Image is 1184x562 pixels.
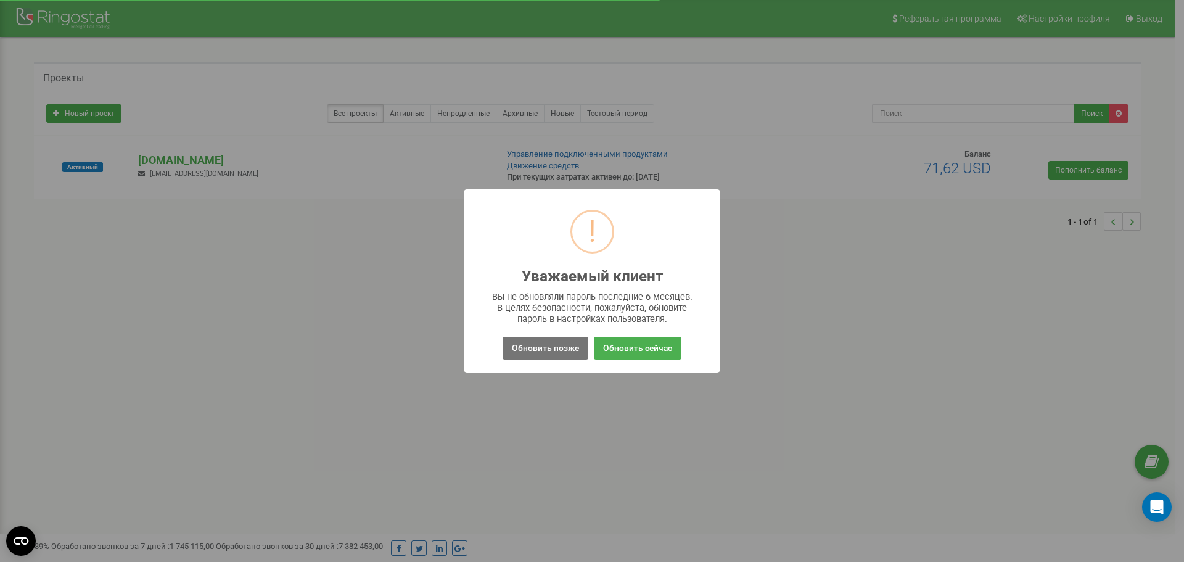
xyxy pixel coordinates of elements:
[1142,492,1172,522] div: Open Intercom Messenger
[594,337,681,360] button: Обновить сейчас
[488,291,696,324] div: Вы не обновляли пароль последние 6 месяцев. В целях безопасности, пожалуйста, обновите пароль в н...
[588,212,596,252] div: !
[522,268,663,285] h2: Уважаемый клиент
[503,337,588,360] button: Обновить позже
[6,526,36,556] button: Open CMP widget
